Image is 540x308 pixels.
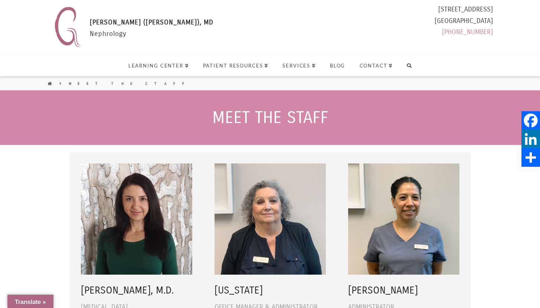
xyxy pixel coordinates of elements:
a: Meet the Staff [69,81,191,86]
a: Blog [323,54,352,76]
a: LinkedIn [521,130,540,148]
img: Virginia.jpg [215,163,326,275]
div: [STREET_ADDRESS] [GEOGRAPHIC_DATA] [435,4,493,41]
span: Learning Center [128,63,189,68]
a: [PHONE_NUMBER] [442,28,493,36]
span: Translate » [15,299,46,305]
span: Blog [330,63,346,68]
div: Nephrology [90,17,213,50]
a: Contact [352,54,400,76]
a: Patient Resources [196,54,275,76]
h5: [PERSON_NAME] [348,284,459,298]
a: Learning Center [121,54,196,76]
span: Contact [360,63,393,68]
span: Patient Resources [203,63,268,68]
h5: [US_STATE] [215,284,326,298]
img: Nephrology [51,4,84,50]
a: Services [275,54,323,76]
h5: [PERSON_NAME], M.D. [81,284,192,298]
span: [PERSON_NAME] ([PERSON_NAME]), MD [90,18,213,26]
a: Facebook [521,111,540,130]
img: Team-DrG.jpg [81,163,192,275]
span: Services [282,63,316,68]
img: Mariana.jpg [348,163,459,275]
